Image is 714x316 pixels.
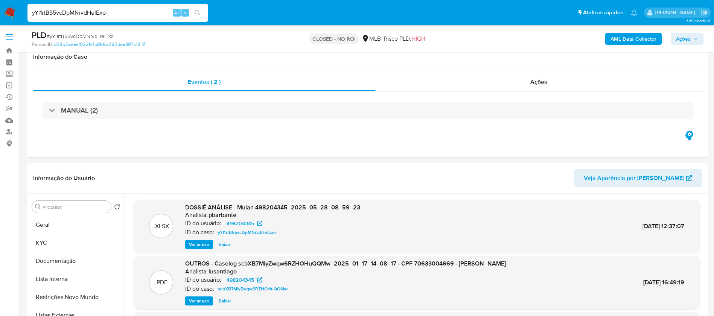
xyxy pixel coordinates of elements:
[188,78,221,86] span: Eventos ( 2 )
[610,33,656,45] b: AML Data Collector
[185,229,214,236] p: ID do caso:
[215,284,291,293] a: scbXB7MiyZwqw6RZHOHuQQMw
[155,278,167,287] p: .PDF
[209,211,236,219] h6: pbarbante
[227,219,254,228] span: 498204345
[185,240,213,249] button: Ver anexo
[218,284,288,293] span: scbXB7MiyZwqw6RZHOHuQQMw
[222,219,267,228] a: 498204345
[189,297,209,305] span: Ver anexo
[222,275,267,284] a: 498204345
[174,9,180,16] span: Alt
[309,34,359,44] p: CLOSED - NO ROI
[584,169,684,187] span: Veja Aparência por [PERSON_NAME]
[642,222,684,231] span: [DATE] 12:37:07
[114,204,120,212] button: Retornar ao pedido padrão
[185,268,208,275] p: Analista:
[54,41,145,48] a: d25b2aaeaf02264b866d292dae397c13
[574,169,702,187] button: Veja Aparência por [PERSON_NAME]
[185,276,221,284] p: ID do usuário:
[154,222,169,231] p: .XLSX
[631,9,637,16] a: Notificações
[43,204,108,211] input: Procurar
[655,9,698,16] p: andreia.almeida@mercadolivre.com
[29,234,123,252] button: KYC
[29,270,123,288] button: Lista Interna
[700,9,708,17] a: Sair
[605,33,662,45] button: AML Data Collector
[671,33,703,45] button: Ações
[411,34,425,43] span: HIGH
[215,296,235,305] button: Baixar
[530,78,547,86] span: Ações
[42,102,693,119] div: MANUAL (2)
[189,241,209,248] span: Ver anexo
[184,9,186,16] span: s
[185,220,221,227] p: ID do usuário:
[185,211,208,219] p: Analista:
[215,240,235,249] button: Baixar
[33,53,702,61] h1: Informação do Caso
[47,32,114,40] span: # yYl1rtB55vcDpMNrvdHelExo
[32,41,52,48] b: Person ID
[643,278,684,287] span: [DATE] 16:49:19
[209,268,237,275] h6: lusantiago
[384,35,425,43] span: Risco PLD:
[61,106,98,114] h3: MANUAL (2)
[185,296,213,305] button: Ver anexo
[218,228,276,237] span: yYl1rtB55vcDpMNrvdHelExo
[29,288,123,306] button: Restrições Novo Mundo
[32,29,47,41] b: PLD
[362,35,381,43] div: MLB
[33,174,95,182] h1: Informação do Usuário
[35,204,41,210] button: Procurar
[27,8,208,18] input: Pesquise usuários ou casos...
[185,285,214,293] p: ID do caso:
[215,228,279,237] a: yYl1rtB55vcDpMNrvdHelExo
[219,241,231,248] span: Baixar
[29,216,123,234] button: Geral
[190,8,205,18] button: search-icon
[185,259,506,268] span: OUTROS - Caselog scbXB7MiyZwqw6RZHOHuQQMw_2025_01_17_14_08_17 - CPF 70633004669 - [PERSON_NAME]
[29,252,123,270] button: Documentação
[676,33,691,45] span: Ações
[219,297,231,305] span: Baixar
[185,203,360,212] span: DOSSIÊ ANÁLISE - Mulan 498204345_2025_05_28_08_59_23
[583,9,623,17] span: Atalhos rápidos
[227,275,254,284] span: 498204345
